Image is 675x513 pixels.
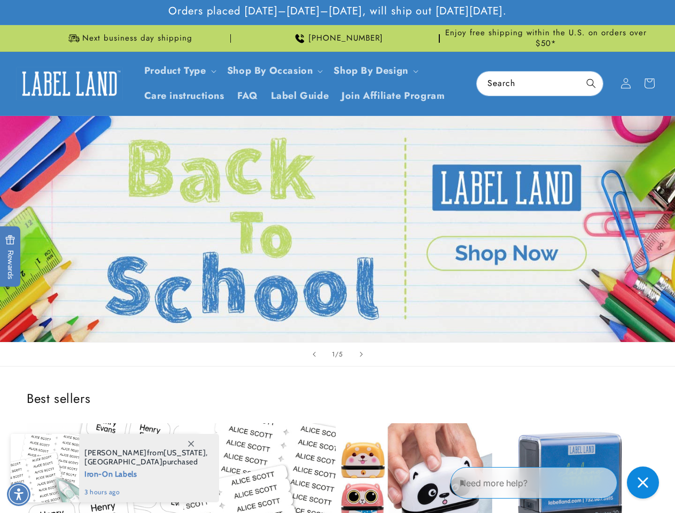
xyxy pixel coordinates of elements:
summary: Product Type [138,58,221,83]
span: [US_STATE] [164,448,206,457]
summary: Shop By Design [327,58,422,83]
span: Shop By Occasion [227,65,313,77]
span: 5 [339,349,343,360]
div: Announcement [235,25,439,51]
a: Care instructions [138,83,231,108]
div: Accessibility Menu [7,483,30,506]
span: Care instructions [144,90,224,102]
span: [PERSON_NAME] [84,448,147,457]
span: 1 [332,349,335,360]
div: Announcement [27,25,231,51]
span: Orders placed [DATE]–[DATE]–[DATE], will ship out [DATE][DATE]. [168,4,507,18]
span: 3 hours ago [84,487,208,497]
span: Enjoy free shipping within the U.S. on orders over $50* [444,28,648,49]
h2: Best sellers [27,390,648,407]
div: Announcement [444,25,648,51]
a: Label Land [12,63,127,104]
a: Product Type [144,64,206,77]
button: Search [579,72,603,95]
a: Shop By Design [333,64,408,77]
button: Next slide [350,343,373,366]
span: / [335,349,339,360]
img: Label Land [16,67,123,100]
iframe: Gorgias Floating Chat [451,463,664,502]
span: from , purchased [84,448,208,467]
span: FAQ [237,90,258,102]
a: FAQ [231,83,265,108]
a: Label Guide [265,83,336,108]
span: Label Guide [271,90,329,102]
span: [GEOGRAPHIC_DATA] [84,457,162,467]
button: Previous slide [302,343,326,366]
span: Rewards [5,235,15,279]
span: Iron-On Labels [84,467,208,480]
summary: Shop By Occasion [221,58,328,83]
span: [PHONE_NUMBER] [308,33,383,44]
span: Join Affiliate Program [342,90,445,102]
a: Join Affiliate Program [335,83,451,108]
span: Next business day shipping [82,33,192,44]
